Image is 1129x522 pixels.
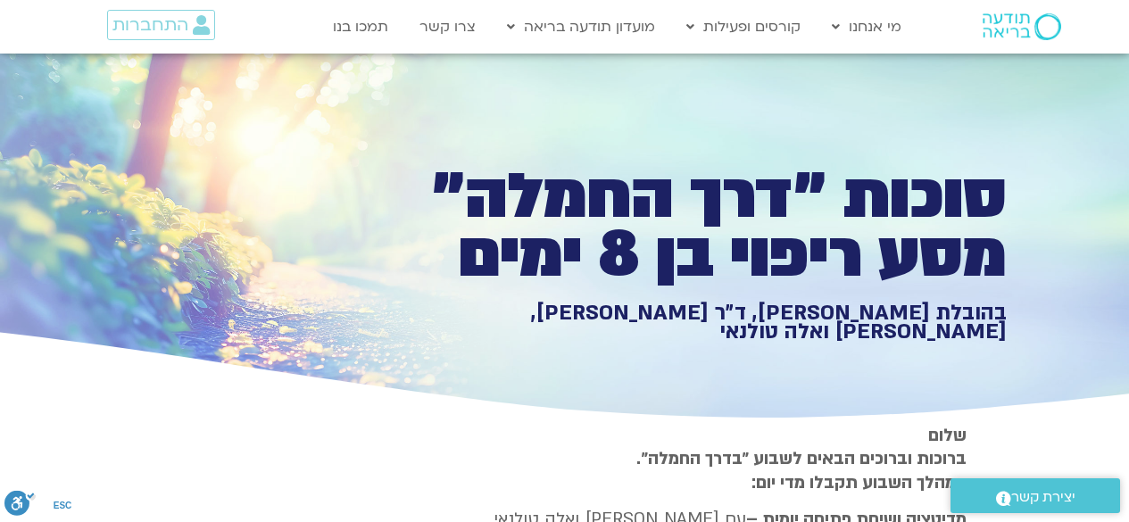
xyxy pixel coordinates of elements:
img: תודעה בריאה [983,13,1061,40]
a: קורסים ופעילות [677,10,809,44]
a: יצירת קשר [951,478,1120,513]
a: צרו קשר [411,10,485,44]
strong: ברוכות וברוכים הבאים לשבוע ״בדרך החמלה״. במהלך השבוע תקבלו מדי יום: [636,447,967,493]
h1: סוכות ״דרך החמלה״ מסע ריפוי בן 8 ימים [388,168,1007,285]
a: מי אנחנו [823,10,910,44]
a: מועדון תודעה בריאה [498,10,664,44]
a: תמכו בנו [324,10,397,44]
span: התחברות [112,15,188,35]
h1: בהובלת [PERSON_NAME], ד״ר [PERSON_NAME], [PERSON_NAME] ואלה טולנאי [388,303,1007,342]
strong: שלום [928,424,967,447]
span: יצירת קשר [1011,485,1075,510]
a: התחברות [107,10,215,40]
